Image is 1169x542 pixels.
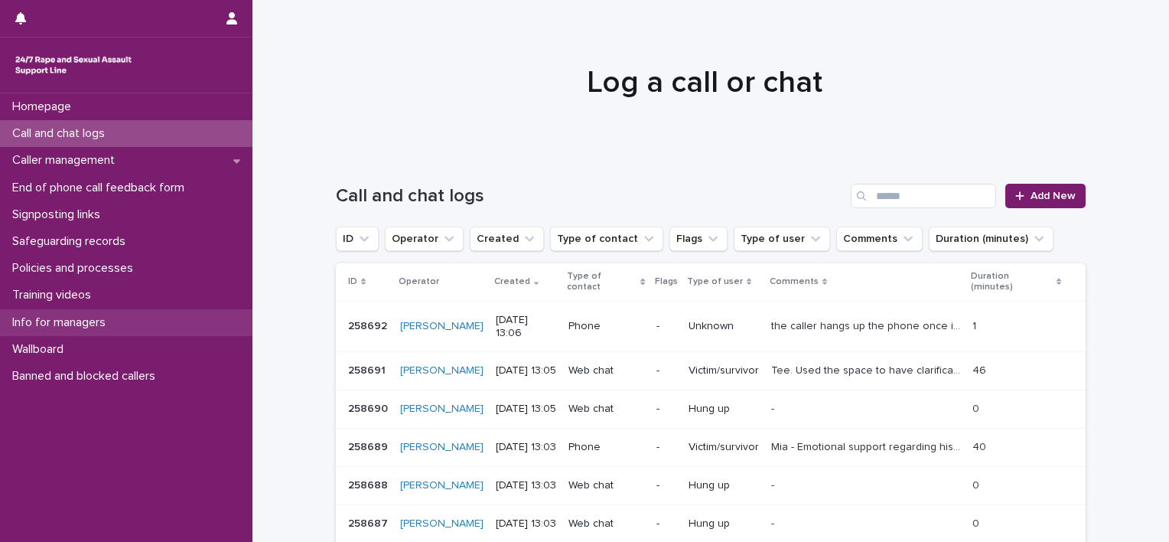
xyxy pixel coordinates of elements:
[6,126,117,141] p: Call and chat logs
[656,403,676,416] p: -
[496,441,556,454] p: [DATE] 13:03
[494,273,530,290] p: Created
[836,227,923,251] button: Comments
[496,364,556,377] p: [DATE] 13:05
[496,314,556,340] p: [DATE] 13:06
[972,438,989,454] p: 40
[348,273,357,290] p: ID
[689,403,759,416] p: Hung up
[6,288,103,302] p: Training videos
[568,479,643,492] p: Web chat
[771,438,963,454] p: Mia - Emotional support regarding historic rape by stranger, explored feelings and validated. Fur...
[771,514,777,531] p: -
[400,441,484,454] a: [PERSON_NAME]
[687,273,743,290] p: Type of user
[568,403,643,416] p: Web chat
[669,227,728,251] button: Flags
[656,518,676,531] p: -
[385,227,464,251] button: Operator
[348,361,389,377] p: 258691
[568,320,643,333] p: Phone
[972,514,982,531] p: 0
[6,181,197,195] p: End of phone call feedback form
[972,361,989,377] p: 46
[470,227,544,251] button: Created
[348,317,390,333] p: 258692
[336,185,845,207] h1: Call and chat logs
[689,518,759,531] p: Hung up
[972,400,982,416] p: 0
[496,403,556,416] p: [DATE] 13:05
[929,227,1053,251] button: Duration (minutes)
[689,441,759,454] p: Victim/survivor
[689,479,759,492] p: Hung up
[6,234,138,249] p: Safeguarding records
[400,479,484,492] a: [PERSON_NAME]
[1031,191,1076,201] span: Add New
[348,438,391,454] p: 258689
[336,352,1086,390] tr: 258691258691 [PERSON_NAME] [DATE] 13:05Web chat-Victim/survivorTee. Used the space to have clarif...
[6,100,83,114] p: Homepage
[348,514,391,531] p: 258687
[734,227,830,251] button: Type of user
[656,441,676,454] p: -
[689,320,759,333] p: Unknown
[6,207,112,222] p: Signposting links
[1005,184,1086,208] a: Add New
[770,273,819,290] p: Comments
[550,227,663,251] button: Type of contact
[496,518,556,531] p: [DATE] 13:03
[568,441,643,454] p: Phone
[656,320,676,333] p: -
[6,315,118,330] p: Info for managers
[771,361,963,377] p: Tee. Used the space to have clarification of/name what happened to them. Shared that a neighbour ...
[336,390,1086,429] tr: 258690258690 [PERSON_NAME] [DATE] 13:05Web chat-Hung up-- 00
[771,476,777,492] p: -
[655,273,678,290] p: Flags
[972,317,979,333] p: 1
[496,479,556,492] p: [DATE] 13:03
[400,320,484,333] a: [PERSON_NAME]
[851,184,996,208] input: Search
[400,403,484,416] a: [PERSON_NAME]
[771,400,777,416] p: -
[6,153,127,168] p: Caller management
[771,317,963,333] p: the caller hangs up the phone once i introduce myself
[348,400,391,416] p: 258690
[971,268,1053,296] p: Duration (minutes)
[689,364,759,377] p: Victim/survivor
[6,369,168,384] p: Banned and blocked callers
[567,268,637,296] p: Type of contact
[330,64,1079,101] h1: Log a call or chat
[336,227,379,251] button: ID
[656,364,676,377] p: -
[399,273,439,290] p: Operator
[6,261,145,276] p: Policies and processes
[568,364,643,377] p: Web chat
[348,476,391,492] p: 258688
[336,301,1086,352] tr: 258692258692 [PERSON_NAME] [DATE] 13:06Phone-Unknownthe caller hangs up the phone once i introduc...
[6,342,76,357] p: Wallboard
[400,518,484,531] a: [PERSON_NAME]
[656,479,676,492] p: -
[568,518,643,531] p: Web chat
[972,476,982,492] p: 0
[336,466,1086,504] tr: 258688258688 [PERSON_NAME] [DATE] 13:03Web chat-Hung up-- 00
[12,50,135,80] img: rhQMoQhaT3yELyF149Cw
[336,428,1086,466] tr: 258689258689 [PERSON_NAME] [DATE] 13:03Phone-Victim/survivorMia - Emotional support regarding his...
[400,364,484,377] a: [PERSON_NAME]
